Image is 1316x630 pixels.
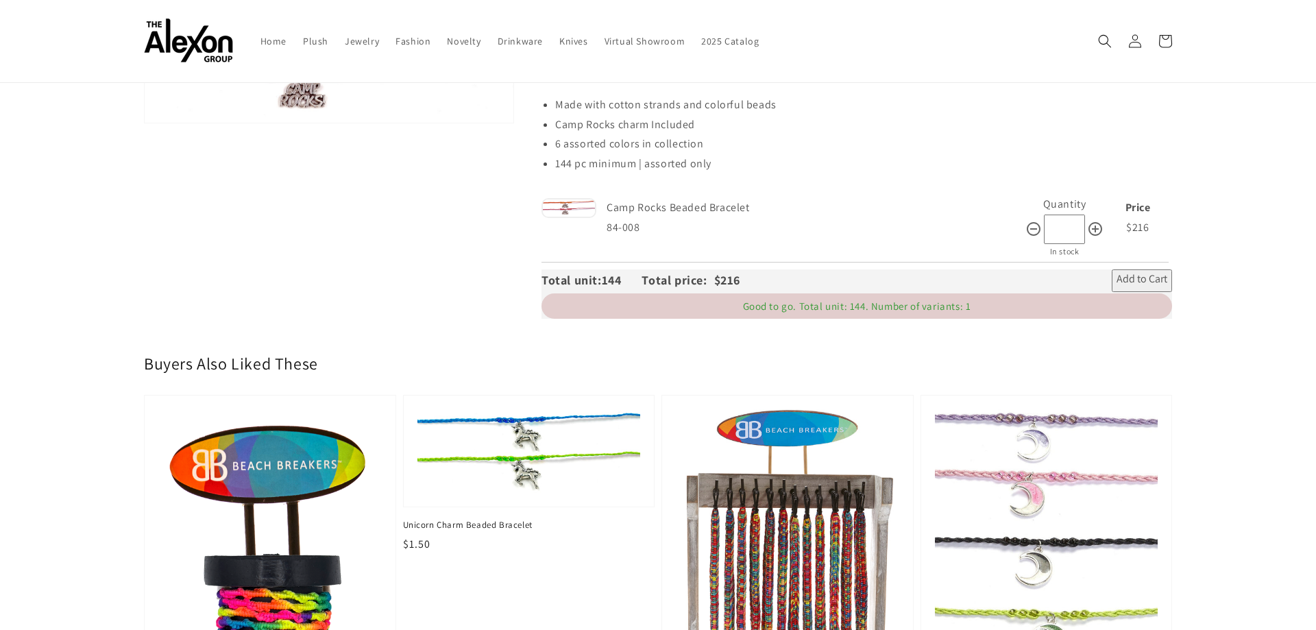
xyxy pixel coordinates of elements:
a: Novelty [439,27,489,56]
div: In stock [1025,244,1104,259]
span: $216 [1126,220,1149,234]
span: Home [260,35,287,47]
span: Virtual Showroom [605,35,685,47]
span: $1.50 [403,537,430,551]
li: 144 pc minimum | assorted only [555,154,1172,174]
div: Price [1107,198,1169,218]
h2: Buyers Also Liked These [144,353,1172,374]
summary: Search [1090,26,1120,56]
img: The Alexon Group [144,19,233,64]
a: Fashion [387,27,439,56]
div: Total unit: Total price: [541,269,714,291]
li: Camp Rocks charm Included [555,115,1172,135]
span: 144 [602,272,642,288]
img: Default Title [541,198,596,218]
span: Knives [559,35,588,47]
label: Quantity [1043,197,1086,211]
a: Plush [295,27,337,56]
div: Camp Rocks Beaded Bracelet [607,198,1022,218]
span: Drinkware [498,35,543,47]
a: Drinkware [489,27,551,56]
a: Unicorn Charm Beaded Bracelet Unicorn Charm Beaded Bracelet $1.50 [403,395,655,553]
span: Jewelry [345,35,379,47]
a: Jewelry [337,27,387,56]
li: 6 assorted colors in collection [555,134,1172,154]
span: $216 [714,272,740,288]
a: Home [252,27,295,56]
li: Made with cotton strands and colorful beads [555,95,1172,115]
span: Plush [303,35,328,47]
span: Novelty [447,35,480,47]
a: Knives [551,27,596,56]
img: Unicorn Charm Beaded Bracelet [417,409,641,493]
span: Good to go. Total unit: 144. Number of variants: 1 [743,300,971,313]
button: Add to Cart [1112,269,1172,291]
a: Virtual Showroom [596,27,694,56]
span: Fashion [395,35,430,47]
span: Unicorn Charm Beaded Bracelet [403,519,655,531]
span: Add to Cart [1117,272,1167,289]
div: 84-008 [607,218,1025,238]
a: 2025 Catalog [693,27,767,56]
span: 2025 Catalog [701,35,759,47]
